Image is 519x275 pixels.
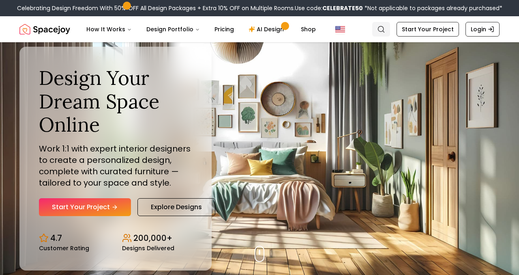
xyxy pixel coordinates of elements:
a: Start Your Project [397,22,459,37]
div: Design stats [39,226,192,251]
img: United States [335,24,345,34]
a: Login [465,22,500,37]
span: Use code: [295,4,363,12]
a: Explore Designs [137,198,215,216]
button: How It Works [80,21,138,37]
b: CELEBRATE50 [322,4,363,12]
a: Start Your Project [39,198,131,216]
div: Celebrating Design Freedom With 50% OFF All Design Packages + Extra 10% OFF on Multiple Rooms. [17,4,502,12]
p: Work 1:1 with expert interior designers to create a personalized design, complete with curated fu... [39,143,192,188]
p: 4.7 [50,232,62,244]
a: Shop [294,21,322,37]
img: Spacejoy Logo [19,21,70,37]
small: Customer Rating [39,245,89,251]
p: 200,000+ [133,232,172,244]
a: Spacejoy [19,21,70,37]
a: Pricing [208,21,240,37]
a: AI Design [242,21,293,37]
nav: Main [80,21,322,37]
h1: Design Your Dream Space Online [39,66,192,136]
nav: Global [19,16,500,42]
button: Design Portfolio [140,21,206,37]
span: *Not applicable to packages already purchased* [363,4,502,12]
small: Designs Delivered [122,245,174,251]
